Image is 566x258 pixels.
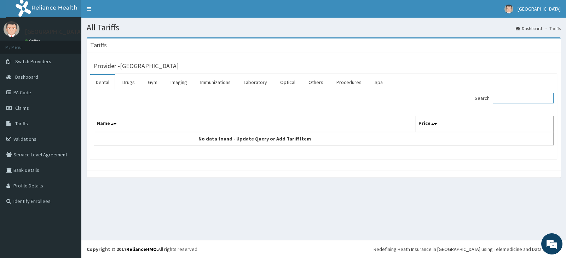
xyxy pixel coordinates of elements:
td: No data found - Update Query or Add Tariff Item [94,132,416,145]
li: Tariffs [543,25,561,31]
a: Imaging [165,75,193,90]
th: Price [416,116,554,132]
div: Redefining Heath Insurance in [GEOGRAPHIC_DATA] using Telemedicine and Data Science! [374,246,561,253]
strong: Copyright © 2017 . [87,246,158,252]
a: Drugs [117,75,140,90]
a: Gym [142,75,163,90]
footer: All rights reserved. [81,240,566,258]
th: Name [94,116,416,132]
label: Search: [475,93,554,103]
input: Search: [493,93,554,103]
h1: All Tariffs [87,23,561,32]
a: Dental [90,75,115,90]
p: [GEOGRAPHIC_DATA] [25,29,83,35]
a: Others [303,75,329,90]
a: Spa [369,75,388,90]
a: Optical [275,75,301,90]
img: User Image [4,21,19,37]
span: Dashboard [15,74,38,80]
span: Claims [15,105,29,111]
h3: Tariffs [90,42,107,48]
a: Immunizations [195,75,236,90]
a: Procedures [331,75,367,90]
a: Online [25,38,42,43]
span: [GEOGRAPHIC_DATA] [518,6,561,12]
a: Dashboard [516,25,542,31]
img: User Image [504,5,513,13]
h3: Provider - [GEOGRAPHIC_DATA] [94,63,179,69]
a: RelianceHMO [126,246,157,252]
span: Switch Providers [15,58,51,65]
span: Tariffs [15,120,28,127]
a: Laboratory [238,75,273,90]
